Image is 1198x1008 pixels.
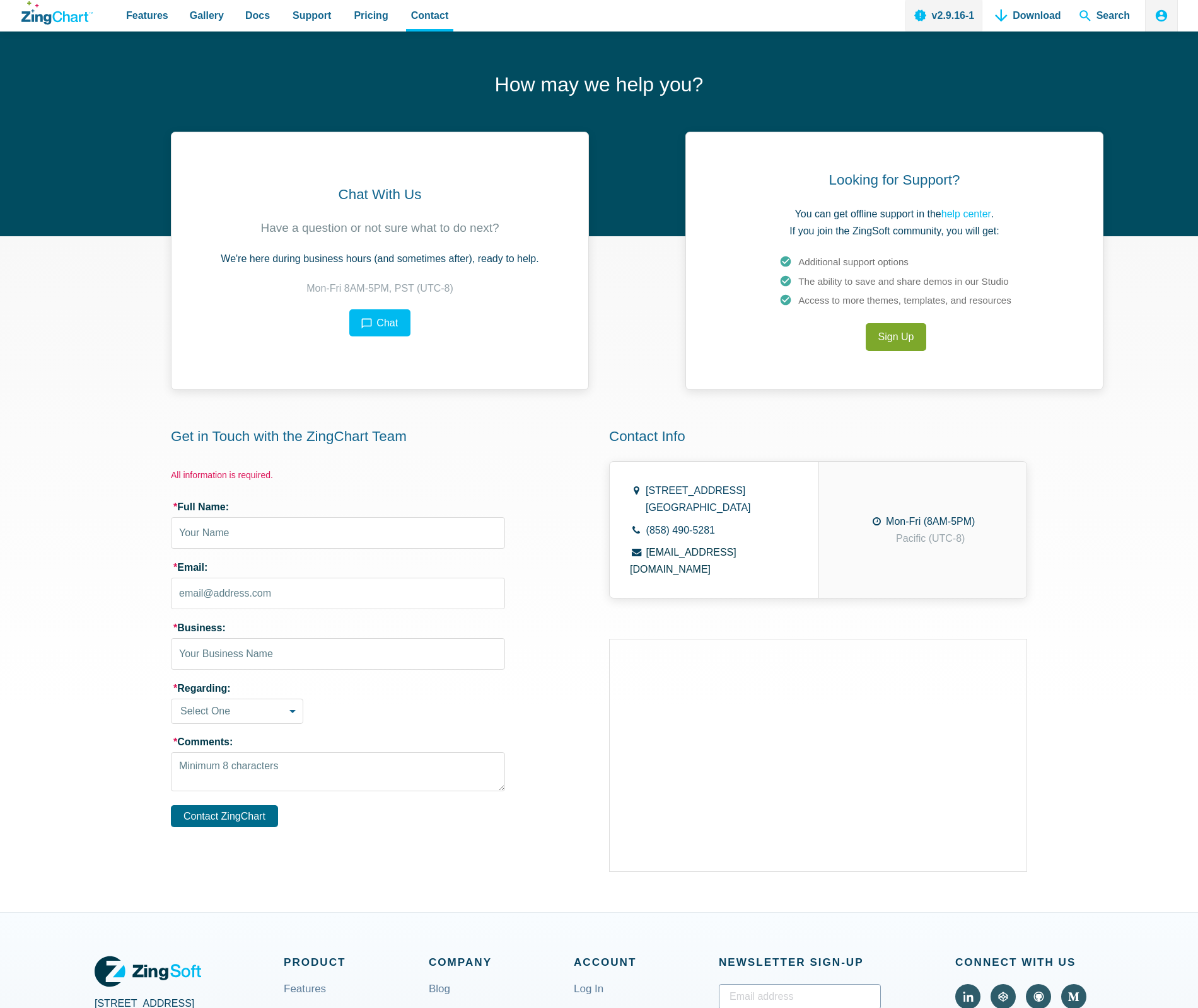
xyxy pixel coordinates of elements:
[171,622,505,634] label: Business:
[171,736,505,748] label: Comments:
[429,953,574,971] span: Company
[411,7,449,24] span: Contact
[171,805,278,827] button: Contact ZingChart
[574,953,719,971] span: Account
[306,280,453,297] p: Mon-Fri 8AM-5PM, PST (UTC-8)
[866,323,927,350] a: Sign Up
[941,209,991,219] a: help center
[798,295,1011,306] span: Access to more themes, templates, and resources
[719,953,881,971] span: Newsletter Sign‑up
[878,328,914,345] span: Sign Up
[829,171,960,189] h2: Looking for Support?
[886,516,975,527] span: Mon-Fri (8AM-5PM)
[798,256,909,267] span: Additional support options
[646,482,751,516] address: [STREET_ADDRESS] [GEOGRAPHIC_DATA]
[95,72,1103,100] h1: How may we help you?
[171,517,505,549] input: Your Name
[284,953,429,971] span: Product
[789,205,999,239] p: You can get offline support in the . If you join the ZingSoft community, you will get:
[630,547,736,575] a: [EMAIL_ADDRESS][DOMAIN_NAME]
[171,682,505,694] label: Regarding:
[646,525,715,535] a: (858) 490-5281
[260,219,499,238] p: Have a question or not sure what to do next?
[896,533,965,544] span: Pacific (UTC-8)
[171,578,505,609] input: email@address.com
[171,501,505,513] label: Full Name:
[339,185,422,203] h2: Chat With Us
[171,699,303,724] select: Choose a topic
[798,276,1008,287] span: The ability to save and share demos in our Studio
[171,638,505,670] input: Your Business Name
[293,7,331,24] span: Support
[21,1,93,25] a: ZingChart Logo. Click to return to the homepage
[171,469,505,481] p: All information is required.
[171,561,505,573] label: Email:
[245,7,270,24] span: Docs
[354,7,388,24] span: Pricing
[221,250,538,267] p: We're here during business hours (and sometimes after), ready to help.
[171,427,589,445] h2: Get in Touch with the ZingChart Team
[376,318,398,328] span: Chat
[955,953,1103,971] span: Connect With Us
[126,7,168,24] span: Features
[95,953,201,990] a: ZingSoft Logo. Click to visit the ZingSoft site (external).
[609,427,1103,445] h2: Contact Info
[190,7,224,24] span: Gallery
